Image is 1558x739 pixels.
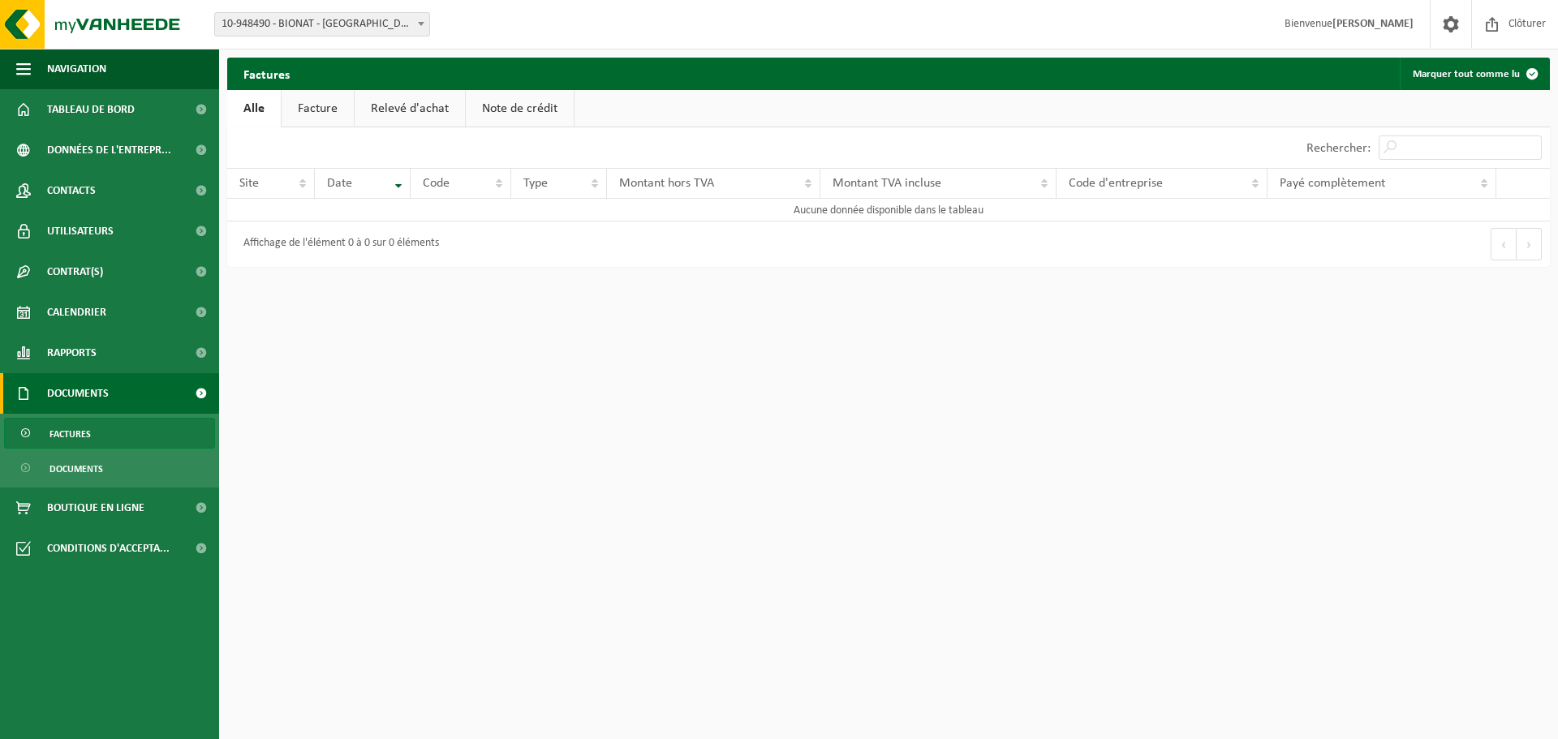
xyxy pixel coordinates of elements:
span: Données de l'entrepr... [47,130,171,170]
a: Documents [4,453,215,483]
td: Aucune donnée disponible dans le tableau [227,199,1550,221]
div: Affichage de l'élément 0 à 0 sur 0 éléments [235,230,439,259]
span: Boutique en ligne [47,488,144,528]
a: Note de crédit [466,90,574,127]
strong: [PERSON_NAME] [1332,18,1414,30]
span: Navigation [47,49,106,89]
span: 10-948490 - BIONAT - NAMUR - SUARLÉE [214,12,430,37]
span: Utilisateurs [47,211,114,251]
span: Date [327,177,352,190]
span: Documents [49,453,103,484]
button: Marquer tout comme lu [1400,58,1548,90]
span: Montant hors TVA [619,177,714,190]
span: Rapports [47,333,97,373]
span: Contrat(s) [47,251,103,292]
label: Rechercher: [1306,142,1371,155]
button: Next [1517,228,1542,260]
span: Site [239,177,259,190]
a: Relevé d'achat [355,90,465,127]
span: Montant TVA incluse [833,177,941,190]
span: Conditions d'accepta... [47,528,170,569]
h2: Factures [227,58,306,89]
span: Tableau de bord [47,89,135,130]
span: Calendrier [47,292,106,333]
span: Factures [49,419,91,449]
span: Documents [47,373,109,414]
span: Type [523,177,548,190]
a: Alle [227,90,281,127]
a: Factures [4,418,215,449]
button: Previous [1491,228,1517,260]
span: Code [423,177,450,190]
span: Contacts [47,170,96,211]
a: Facture [282,90,354,127]
span: Code d'entreprise [1069,177,1163,190]
span: Payé complètement [1280,177,1385,190]
span: 10-948490 - BIONAT - NAMUR - SUARLÉE [215,13,429,36]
